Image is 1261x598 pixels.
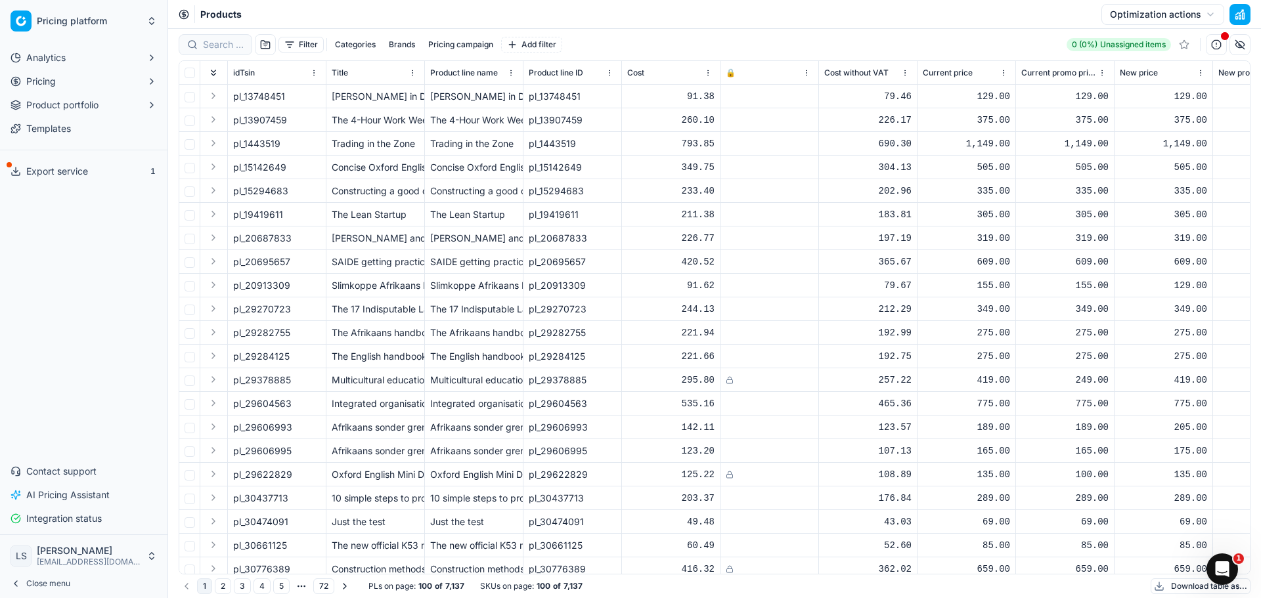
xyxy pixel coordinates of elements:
[529,421,616,434] div: pl_29606993
[5,508,162,529] button: Integration status
[11,546,31,566] span: LS
[1120,303,1207,316] div: 349.00
[368,581,416,591] span: PLs on page :
[430,468,518,481] div: Oxford English Mini Dictionary
[430,444,518,458] div: Afrikaans sonder grense eerste addisionele taal : Graad 5 : Leerderboek
[923,208,1010,221] div: 305.00
[418,581,432,591] strong: 100
[824,468,912,481] div: 108.89
[627,492,715,505] div: 203.37
[435,581,443,591] strong: of
[824,279,912,292] div: 79.67
[233,255,290,268] span: pl_20695657
[332,444,419,458] div: Afrikaans sonder grense eerste addisionele taal : Graad 5 : Leerderboek
[1120,374,1207,387] div: 419.00
[332,350,419,363] div: The English handbook and study guide
[627,515,715,528] div: 49.48
[26,578,70,589] span: Close menu
[430,326,518,339] div: The Afrikaans handbook and study guide
[430,184,518,198] div: Constructing a good dissertation
[627,184,715,198] div: 233.40
[824,421,912,434] div: 123.57
[1021,137,1109,150] div: 1,149.00
[430,303,518,316] div: The 17 Indisputable Laws of Teamwork
[332,421,419,434] div: Afrikaans sonder grense eerste addisionele taal : Graad 4 : Leerderboek
[233,444,292,458] span: pl_29606995
[1120,90,1207,103] div: 129.00
[1120,208,1207,221] div: 305.00
[5,540,162,572] button: LS[PERSON_NAME][EMAIL_ADDRESS][DOMAIN_NAME]
[332,208,419,221] div: The Lean Startup
[430,208,518,221] div: The Lean Startup
[923,539,1010,552] div: 85.00
[529,184,616,198] div: pl_15294683
[233,421,292,434] span: pl_29606993
[627,208,715,221] div: 211.38
[923,326,1010,339] div: 275.00
[529,208,616,221] div: pl_19419611
[824,563,912,576] div: 362.02
[529,114,616,127] div: pl_13907459
[627,397,715,410] div: 535.16
[332,161,419,174] div: Concise Oxford English Dictionary
[233,161,286,174] span: pl_15142649
[430,279,518,292] div: Slimkoppe Afrikaans Huistaal Graad R Werkboek : [PERSON_NAME]
[1021,279,1109,292] div: 155.00
[529,137,616,150] div: pl_1443519
[1120,137,1207,150] div: 1,149.00
[726,68,736,78] span: 🔒
[1101,4,1224,25] button: Optimization actions
[206,490,221,505] button: Expand
[627,255,715,268] div: 420.52
[233,374,291,387] span: pl_29378885
[1021,303,1109,316] div: 349.00
[430,350,518,363] div: The English handbook and study guide
[5,47,162,68] button: Analytics
[332,137,419,150] div: Trading in the Zone
[627,421,715,434] div: 142.11
[332,184,419,198] div: Constructing a good dissertation
[206,88,221,104] button: Expand
[5,574,162,593] button: Close menu
[430,68,498,78] span: Product line name
[206,537,221,553] button: Expand
[430,492,518,505] div: 10 simple steps to property wealth
[824,232,912,245] div: 197.19
[206,372,221,387] button: Expand
[206,324,221,340] button: Expand
[233,492,288,505] span: pl_30437713
[923,374,1010,387] div: 419.00
[529,515,616,528] div: pl_30474091
[1120,444,1207,458] div: 175.00
[627,374,715,387] div: 295.80
[233,326,290,339] span: pl_29282755
[923,232,1010,245] div: 319.00
[430,515,518,528] div: Just the test
[203,38,244,51] input: Search by SKU or title
[1120,326,1207,339] div: 275.00
[278,37,324,53] button: Filter
[206,442,221,458] button: Expand
[501,37,562,53] button: Add filter
[5,161,162,182] button: Export service
[430,397,518,410] div: Integrated organisational communication
[1021,515,1109,528] div: 69.00
[1021,161,1109,174] div: 505.00
[1067,38,1171,51] a: 0 (0%)Unassigned items
[254,578,271,594] button: 4
[206,206,221,222] button: Expand
[1021,255,1109,268] div: 609.00
[627,350,715,363] div: 221.66
[529,255,616,268] div: pl_20695657
[1120,184,1207,198] div: 335.00
[332,468,419,481] div: Oxford English Mini Dictionary
[206,561,221,576] button: Expand
[627,539,715,552] div: 60.49
[1021,326,1109,339] div: 275.00
[26,465,97,478] span: Contact support
[923,421,1010,434] div: 189.00
[233,232,292,245] span: pl_20687833
[206,395,221,411] button: Expand
[233,90,285,103] span: pl_13748451
[179,578,194,594] button: Go to previous page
